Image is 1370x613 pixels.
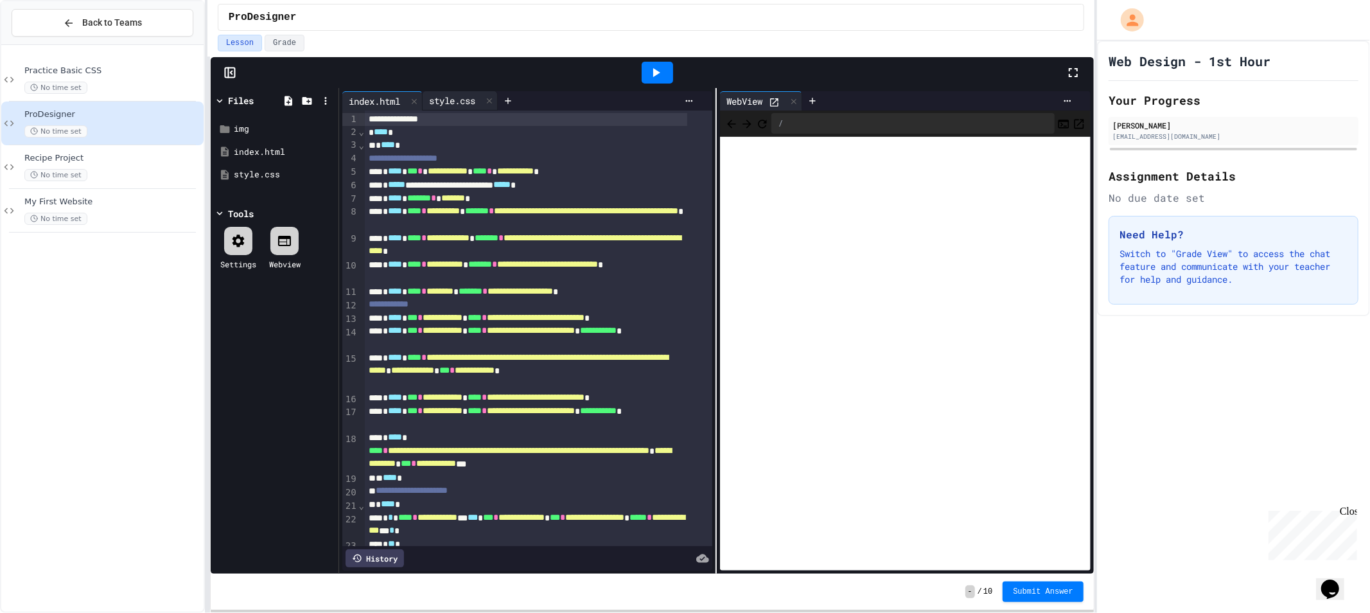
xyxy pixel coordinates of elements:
[1120,227,1348,242] h3: Need Help?
[423,94,482,107] div: style.css
[1112,120,1355,131] div: [PERSON_NAME]
[229,10,297,25] span: ProDesigner
[342,152,358,166] div: 4
[342,513,358,540] div: 22
[342,94,407,108] div: index.html
[346,549,404,567] div: History
[342,260,358,287] div: 10
[342,486,358,500] div: 20
[269,258,301,270] div: Webview
[741,115,753,131] span: Forward
[342,193,358,206] div: 7
[965,585,975,598] span: -
[423,91,498,111] div: style.css
[342,500,358,513] div: 21
[234,146,334,159] div: index.html
[1316,562,1357,600] iframe: chat widget
[1263,506,1357,560] iframe: chat widget
[1109,190,1358,206] div: No due date set
[720,94,769,108] div: WebView
[342,313,358,326] div: 13
[342,353,358,393] div: 15
[24,109,201,120] span: ProDesigner
[265,35,304,51] button: Grade
[24,153,201,164] span: Recipe Project
[24,213,87,225] span: No time set
[720,91,802,111] div: WebView
[1112,132,1355,141] div: [EMAIL_ADDRESS][DOMAIN_NAME]
[358,501,365,511] span: Fold line
[342,233,358,260] div: 9
[1073,116,1085,131] button: Open in new tab
[82,16,142,30] span: Back to Teams
[228,94,254,107] div: Files
[342,179,358,193] div: 6
[12,9,193,37] button: Back to Teams
[725,115,738,131] span: Back
[1109,167,1358,185] h2: Assignment Details
[342,393,358,407] div: 16
[978,587,982,597] span: /
[218,35,262,51] button: Lesson
[358,127,365,137] span: Fold line
[24,82,87,94] span: No time set
[1107,5,1147,35] div: My Account
[24,66,201,76] span: Practice Basic CSS
[234,168,334,181] div: style.css
[1057,116,1070,131] button: Console
[228,207,254,220] div: Tools
[342,206,358,233] div: 8
[771,113,1055,134] div: /
[24,169,87,181] span: No time set
[342,139,358,152] div: 3
[1109,91,1358,109] h2: Your Progress
[234,123,334,136] div: img
[342,540,358,553] div: 23
[342,299,358,313] div: 12
[220,258,256,270] div: Settings
[342,433,358,473] div: 18
[1120,247,1348,286] p: Switch to "Grade View" to access the chat feature and communicate with your teacher for help and ...
[756,116,769,131] button: Refresh
[358,140,365,150] span: Fold line
[342,91,423,111] div: index.html
[5,5,89,82] div: Chat with us now!Close
[983,587,992,597] span: 10
[358,541,365,551] span: Fold line
[1109,52,1270,70] h1: Web Design - 1st Hour
[24,197,201,208] span: My First Website
[342,126,358,139] div: 2
[1003,582,1084,602] button: Submit Answer
[1013,587,1073,597] span: Submit Answer
[342,113,358,126] div: 1
[342,473,358,486] div: 19
[24,125,87,138] span: No time set
[342,166,358,179] div: 5
[720,137,1091,571] iframe: Web Preview
[342,406,358,433] div: 17
[342,286,358,299] div: 11
[342,326,358,353] div: 14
